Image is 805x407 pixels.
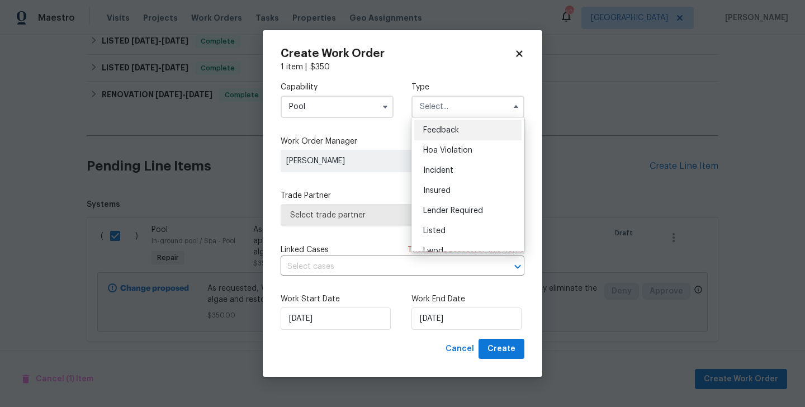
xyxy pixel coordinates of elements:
label: Trade Partner [281,190,524,201]
span: $ 350 [310,63,330,71]
label: Work Start Date [281,294,394,305]
button: Cancel [441,339,479,359]
span: Insured [423,187,451,195]
input: Select cases [281,258,493,276]
label: Capability [281,82,394,93]
input: Select... [411,96,524,118]
span: There are case s for this home [408,244,524,255]
span: Incident [423,167,453,174]
input: M/D/YYYY [281,307,391,330]
span: Linked Cases [281,244,329,255]
input: Select... [281,96,394,118]
label: Type [411,82,524,93]
button: Hide options [509,100,523,113]
span: Hoa Violation [423,146,472,154]
span: Lender Required [423,207,483,215]
button: Show options [378,100,392,113]
span: Lwod [423,247,443,255]
span: Select trade partner [290,210,515,221]
div: 1 item | [281,61,524,73]
label: Work Order Manager [281,136,524,147]
span: Listed [423,227,446,235]
span: 36 [443,246,453,254]
label: Work End Date [411,294,524,305]
span: Cancel [446,342,474,356]
button: Open [510,259,525,275]
button: Create [479,339,524,359]
span: Create [487,342,515,356]
span: Feedback [423,126,459,134]
h2: Create Work Order [281,48,514,59]
span: [PERSON_NAME] [286,155,447,167]
input: M/D/YYYY [411,307,522,330]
